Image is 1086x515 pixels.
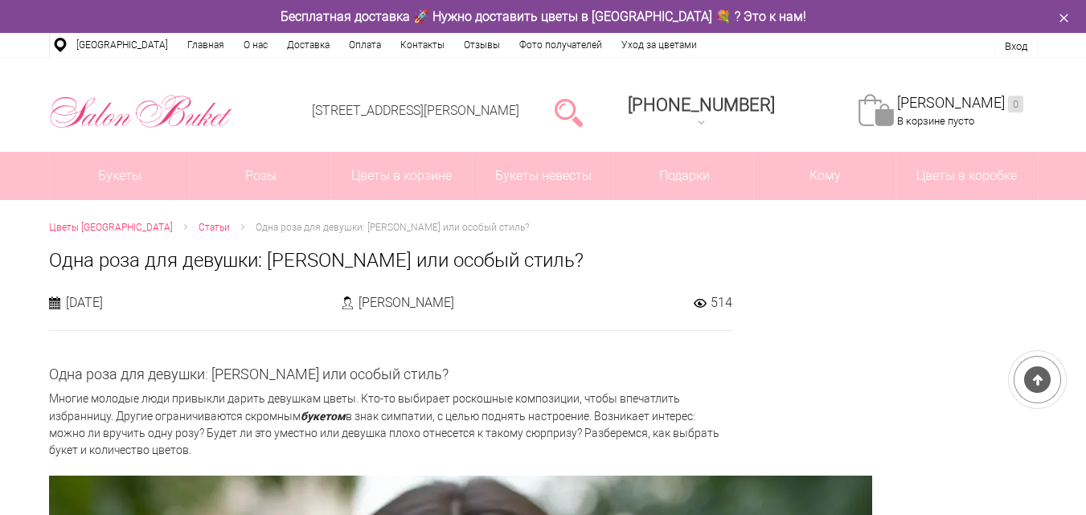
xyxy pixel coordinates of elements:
a: [STREET_ADDRESS][PERSON_NAME] [312,103,519,118]
div: [PHONE_NUMBER] [628,95,775,115]
a: Фото получателей [510,33,612,57]
a: [PHONE_NUMBER] [618,89,785,135]
h2: Одна роза для девушки: [PERSON_NAME] или особый стиль? [49,366,732,382]
a: [PERSON_NAME] [897,94,1023,112]
i: букетом [301,408,346,423]
a: Оплата [339,33,391,57]
a: Букеты [50,152,191,200]
a: Главная [178,33,234,57]
a: Цветы в коробке [896,152,1037,200]
div: Бесплатная доставка 🚀 Нужно доставить цветы в [GEOGRAPHIC_DATA] 💐 ? Это к нам! [37,8,1050,25]
span: Статьи [199,222,230,233]
a: Уход за цветами [612,33,707,57]
a: Доставка [277,33,339,57]
a: Контакты [391,33,454,57]
span: Одна роза для девушки: [PERSON_NAME] или особый стиль? [256,222,529,233]
span: В корзине пусто [897,115,974,127]
span: [DATE] [66,294,103,311]
span: 514 [711,294,732,311]
h1: Одна роза для девушки: [PERSON_NAME] или особый стиль? [49,246,1038,275]
span: [PERSON_NAME] [359,294,454,311]
span: Цветы [GEOGRAPHIC_DATA] [49,222,173,233]
a: букетом [301,410,346,423]
a: Цветы в корзине [332,152,473,200]
a: О нас [234,33,277,57]
img: Цветы Нижний Новгород [49,91,233,133]
a: Букеты невесты [473,152,613,200]
a: Статьи [199,219,230,236]
a: [GEOGRAPHIC_DATA] [67,33,178,57]
ins: 0 [1008,96,1023,112]
a: Отзывы [454,33,510,57]
a: Розы [191,152,331,200]
span: Кому [755,152,895,200]
a: Вход [1005,40,1027,52]
a: Подарки [614,152,755,200]
a: Цветы [GEOGRAPHIC_DATA] [49,219,173,236]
